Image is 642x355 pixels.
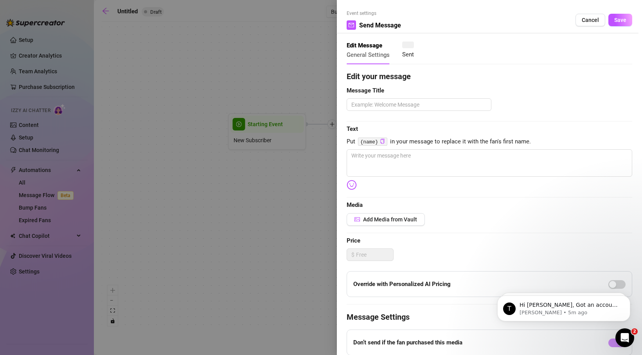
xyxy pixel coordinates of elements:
[347,180,357,190] img: svg%3e
[356,249,393,261] input: Free
[631,328,638,335] span: 2
[347,213,425,226] button: Add Media from Vault
[615,328,634,347] iframe: Intercom live chat
[358,138,387,146] code: {name}
[347,312,632,322] h4: Message Settings
[608,14,632,26] button: Save
[614,17,626,23] span: Save
[347,237,360,244] strong: Price
[486,279,642,334] iframe: Intercom notifications message
[347,10,401,17] span: Event settings
[347,137,632,147] span: Put in your message to replace it with the fan's first name.
[582,17,599,23] span: Cancel
[347,87,384,94] strong: Message Title
[347,72,411,81] strong: Edit your message
[347,42,382,49] strong: Edit Message
[363,216,417,223] span: Add Media from Vault
[380,139,385,144] span: copy
[347,201,363,208] strong: Media
[353,281,451,288] strong: Override with Personalized AI Pricing
[349,22,354,28] span: mail
[575,14,605,26] button: Cancel
[347,125,358,132] strong: Text
[347,51,390,58] span: General Settings
[353,339,462,346] strong: Don’t send if the fan purchased this media
[380,139,385,145] button: Click to Copy
[402,51,414,58] span: Sent
[354,217,360,222] span: picture
[359,20,401,30] span: Send Message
